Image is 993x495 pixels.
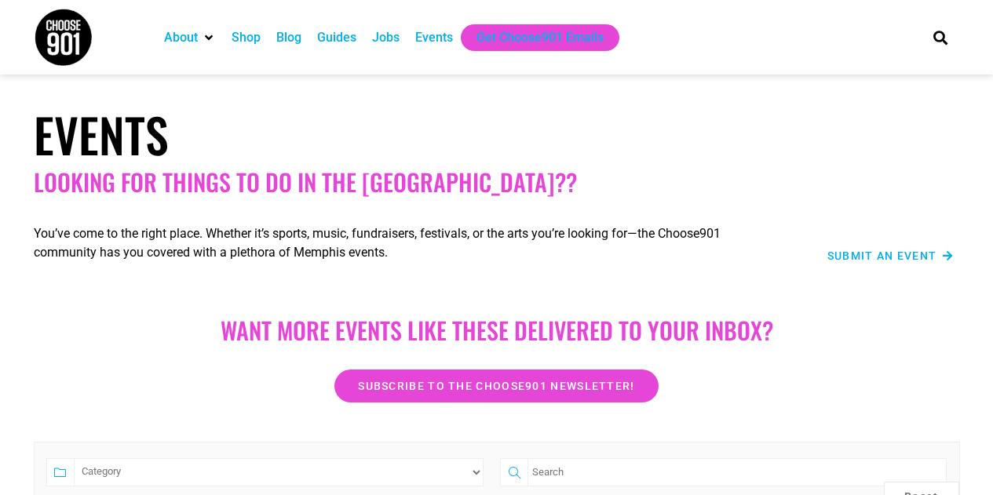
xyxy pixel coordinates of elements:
[927,24,953,50] div: Search
[49,316,944,344] h2: Want more EVENTS LIKE THESE DELIVERED TO YOUR INBOX?
[372,28,400,47] a: Jobs
[232,28,261,47] a: Shop
[156,24,224,51] div: About
[164,28,198,47] a: About
[528,458,946,486] input: Search
[34,106,960,162] h1: Events
[34,168,960,196] h2: Looking for things to do in the [GEOGRAPHIC_DATA]??
[156,24,907,51] nav: Main nav
[317,28,356,47] a: Guides
[276,28,301,47] a: Blog
[34,224,772,262] p: You’ve come to the right place. Whether it’s sports, music, fundraisers, festivals, or the arts y...
[358,380,634,391] span: Subscribe to the Choose901 newsletter!
[415,28,453,47] a: Events
[476,28,604,47] a: Get Choose901 Emails
[827,250,937,261] span: Submit an Event
[827,250,954,261] a: Submit an Event
[334,369,658,402] a: Subscribe to the Choose901 newsletter!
